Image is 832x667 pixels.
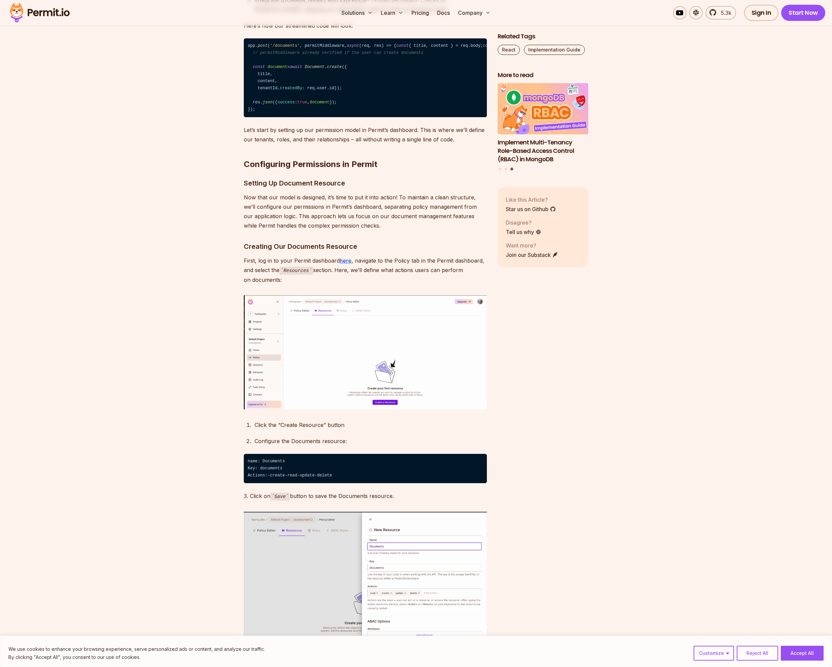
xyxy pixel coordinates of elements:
[277,100,295,105] span: success
[510,168,513,171] button: Go to slide 3
[268,65,288,69] span: document
[498,84,589,164] li: 3 of 3
[327,65,342,69] span: create
[279,267,313,275] code: Resources
[409,6,432,20] a: Pricing
[244,193,487,230] p: Now that our model is designed, it’s time to put it into action! To maintain a clean structure, w...
[244,295,487,409] img: image.png
[781,5,825,21] a: Start Now
[310,100,330,105] span: document
[258,43,267,48] span: post
[506,219,541,227] p: Disagree?
[378,6,406,20] button: Learn
[253,51,423,55] span: // permitMiddleware already verified if the user can create documents
[255,420,487,430] div: Click the “Create Resource” button
[347,43,359,48] span: async
[329,86,334,91] span: id
[270,493,290,501] code: Save
[297,100,307,105] span: true
[255,436,487,446] div: Configure the Documents resource:
[498,84,589,164] a: Implement Multi-Tenancy Role-Based Access Control (RBAC) in MongoDBImplement Multi-Tenancy Role-B...
[263,100,272,105] span: json
[744,5,779,21] a: Sign In
[717,9,731,17] span: 5.3k
[737,646,778,661] button: Reject All
[317,86,327,91] span: user
[8,653,265,661] p: By clicking "Accept All", you consent to our use of cookies.
[455,6,493,20] button: Company
[268,473,270,478] span: -
[244,454,487,483] code: name: Documents Key: documents Actions: create read update delete
[498,84,589,172] div: Posts
[253,65,265,69] span: const
[498,32,589,41] h2: Related Tags
[305,65,325,69] span: Document
[483,43,495,48] span: const
[244,178,487,189] h3: Setting Up Document Resource
[506,251,558,259] a: Join our Substack
[524,45,585,55] a: Implementation Guide
[297,473,300,478] span: -
[498,71,589,79] h2: More to read
[470,43,480,48] span: body
[506,241,558,249] p: Want more?
[498,84,589,135] img: Implement Multi-Tenancy Role-Based Access Control (RBAC) in MongoDB
[339,6,375,20] button: Solutions
[244,125,487,144] p: Let’s start by setting up our permission model in Permit’s dashboard. This is where we’ll define ...
[8,645,265,653] p: We use cookies to enhance your browsing experience, serve personalized ads or content, and analyz...
[499,168,501,170] button: Go to slide 1
[244,491,487,501] p: 3. Click on button to save the Documents resource.
[244,132,487,170] h2: Configuring Permissions in Permit
[505,168,507,170] button: Go to slide 2
[396,43,409,48] span: const
[498,138,589,163] h3: Implement Multi-Tenancy Role-Based Access Control (RBAC) in MongoDB
[314,473,317,478] span: -
[705,6,736,20] a: 5.3k
[506,228,541,236] a: Tell us why
[244,241,487,252] h3: Creating Our Documents Resource
[244,256,487,285] p: First, log in to your Permit dashboard , navigate to the Policy tab in the Permit dashboard, and ...
[244,38,487,118] code: app. ( , permitMiddleware, (req, res) => { { title, content } = req. ; tenantId = req. . ; = . ({...
[506,196,556,204] p: Like this Article?
[498,45,520,55] a: React
[781,646,824,661] button: Accept All
[270,43,300,48] span: '/documents'
[506,205,556,213] a: Star us on Github
[340,257,352,264] a: here
[434,6,453,20] a: Docs
[7,1,73,24] img: Permit logo
[285,473,287,478] span: -
[694,646,734,661] button: Customize
[280,86,302,91] span: createdBy
[290,65,302,69] span: await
